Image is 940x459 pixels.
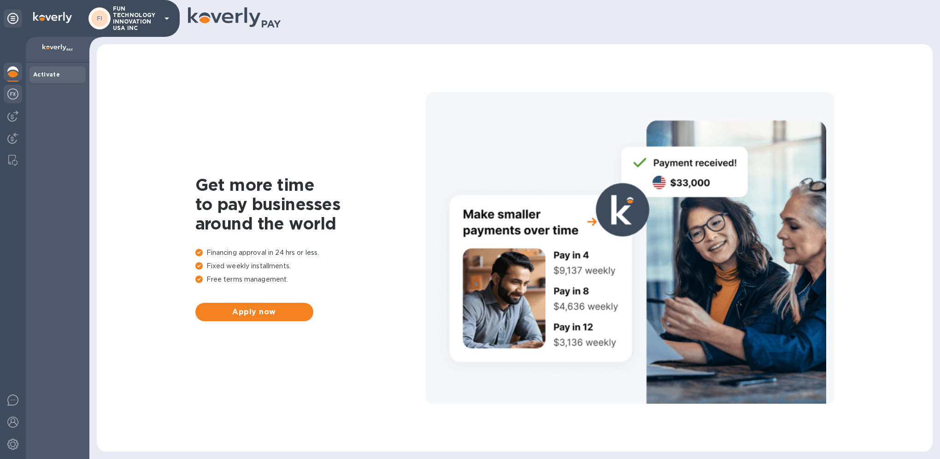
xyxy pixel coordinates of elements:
b: Activate [33,71,60,78]
img: Logo [33,12,72,23]
p: Free terms management. [195,275,426,284]
div: Unpin categories [4,9,22,28]
img: Foreign exchange [7,88,18,100]
p: Fixed weekly installments. [195,261,426,271]
span: Apply now [203,306,306,318]
button: Apply now [195,303,313,321]
h1: Get more time to pay businesses around the world [195,175,426,233]
b: FI [97,15,103,22]
p: FUN TECHNOLOGY INNOVATION USA INC [113,6,159,31]
p: Financing approval in 24 hrs or less. [195,248,426,258]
